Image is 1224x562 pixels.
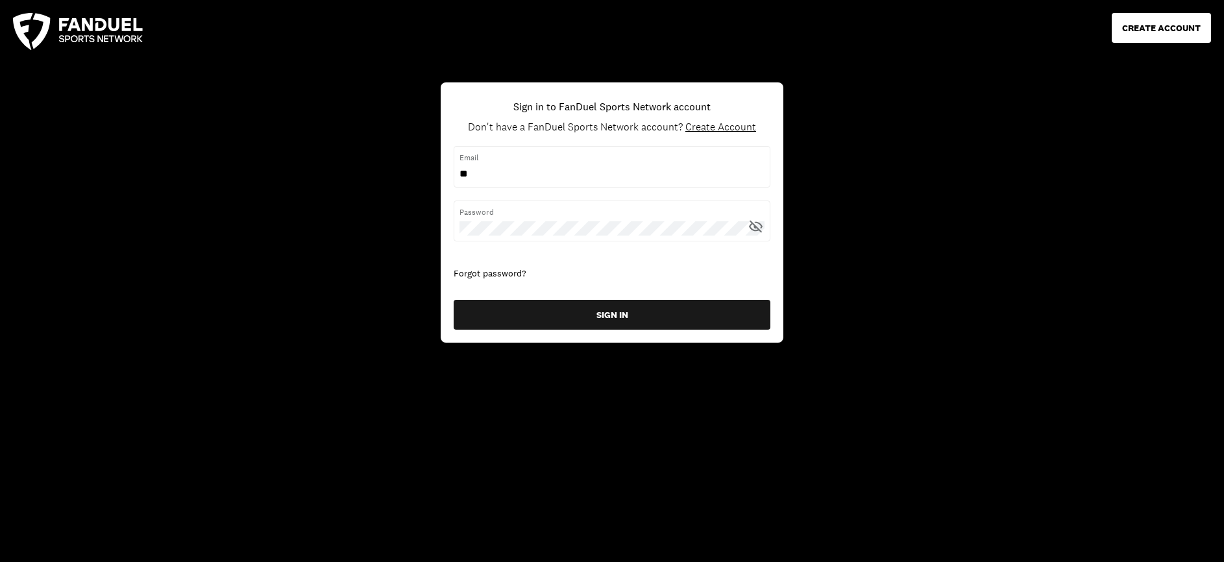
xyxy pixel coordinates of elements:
div: Don't have a FanDuel Sports Network account? [468,121,756,133]
span: Email [459,152,765,164]
div: Forgot password? [454,267,770,280]
button: SIGN IN [454,300,770,330]
span: Create Account [685,120,756,134]
span: Password [459,206,765,218]
h1: Sign in to FanDuel Sports Network account [513,99,711,114]
button: CREATE ACCOUNT [1112,13,1211,43]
